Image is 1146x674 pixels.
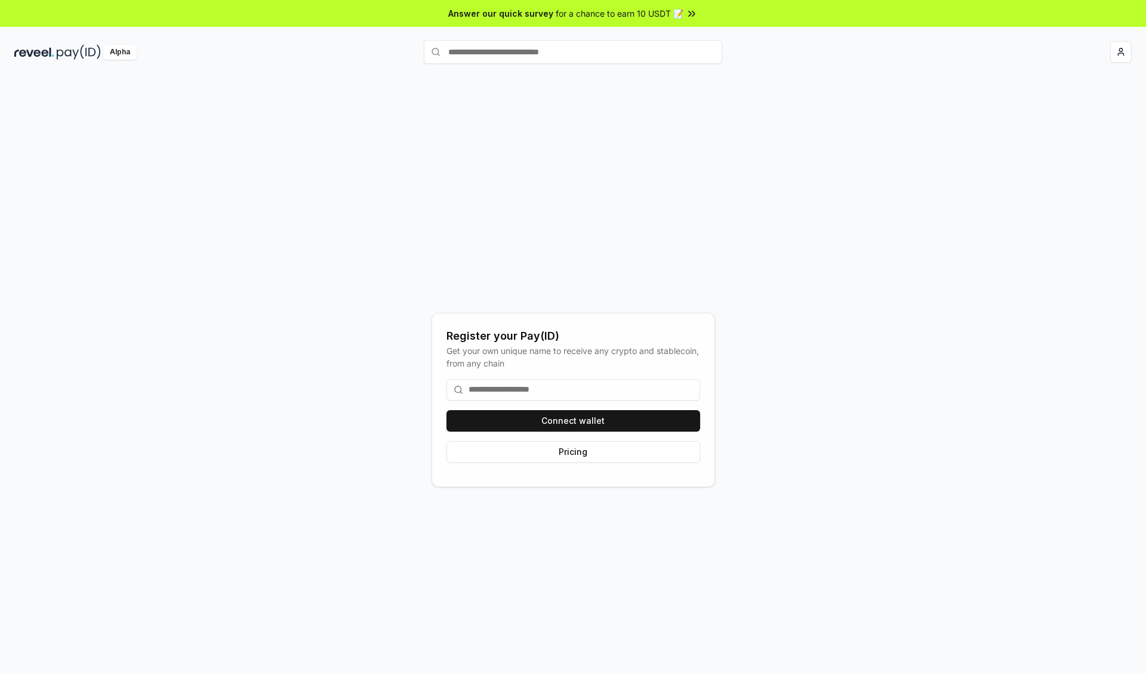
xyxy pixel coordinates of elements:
span: Answer our quick survey [448,7,553,20]
span: for a chance to earn 10 USDT 📝 [556,7,683,20]
div: Register your Pay(ID) [446,328,700,344]
button: Pricing [446,441,700,463]
button: Connect wallet [446,410,700,432]
img: pay_id [57,45,101,60]
div: Get your own unique name to receive any crypto and stablecoin, from any chain [446,344,700,370]
img: reveel_dark [14,45,54,60]
div: Alpha [103,45,137,60]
